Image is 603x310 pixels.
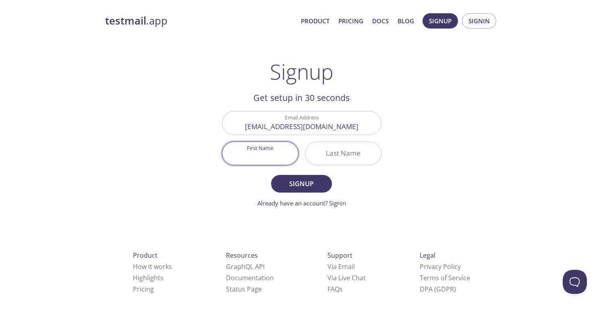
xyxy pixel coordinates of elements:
span: Signin [468,16,490,26]
span: s [340,285,343,294]
a: How it works [133,262,172,271]
a: GraphQL API [226,262,265,271]
button: Signin [462,13,496,29]
iframe: Help Scout Beacon - Open [563,270,587,294]
a: Privacy Policy [420,262,461,271]
a: Already have an account? Signin [257,199,346,207]
a: Product [301,16,329,26]
strong: testmail [105,14,146,28]
a: Docs [372,16,389,26]
a: Blog [398,16,414,26]
a: Status Page [226,285,262,294]
span: Product [133,251,157,260]
h1: Signup [270,60,334,84]
a: Highlights [133,273,164,282]
a: Pricing [133,285,154,294]
button: Signup [423,13,458,29]
a: Terms of Service [420,273,470,282]
a: FAQ [327,285,343,294]
span: Support [327,251,352,260]
h2: Get setup in 30 seconds [222,91,381,105]
a: Via Live Chat [327,273,366,282]
a: testmail.app [105,14,294,28]
span: Signup [429,16,452,26]
a: Via Email [327,262,355,271]
span: Signup [280,178,323,189]
a: DPA (GDPR) [420,285,456,294]
a: Documentation [226,273,274,282]
a: Pricing [338,16,363,26]
span: Legal [420,251,435,260]
button: Signup [271,175,332,193]
span: Resources [226,251,258,260]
